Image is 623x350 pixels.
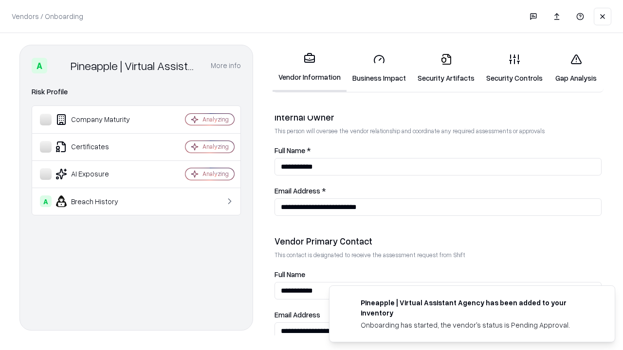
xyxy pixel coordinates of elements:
div: Analyzing [202,170,229,178]
a: Vendor Information [273,45,347,92]
a: Security Artifacts [412,46,480,91]
img: trypineapple.com [341,297,353,309]
div: Vendor Primary Contact [275,235,602,247]
label: Full Name [275,271,602,278]
a: Gap Analysis [549,46,604,91]
img: Pineapple | Virtual Assistant Agency [51,58,67,73]
label: Email Address [275,311,602,318]
a: Security Controls [480,46,549,91]
div: Analyzing [202,142,229,151]
div: Onboarding has started, the vendor's status is Pending Approval. [361,320,591,330]
div: Internal Owner [275,111,602,123]
p: Vendors / Onboarding [12,11,83,21]
label: Email Address * [275,187,602,194]
button: More info [211,57,241,74]
div: A [32,58,47,73]
div: Analyzing [202,115,229,123]
p: This person will oversee the vendor relationship and coordinate any required assessments or appro... [275,127,602,135]
div: Pineapple | Virtual Assistant Agency has been added to your inventory [361,297,591,318]
label: Full Name * [275,147,602,154]
div: Pineapple | Virtual Assistant Agency [71,58,199,73]
div: AI Exposure [40,168,156,180]
div: Risk Profile [32,86,241,98]
div: Certificates [40,141,156,153]
p: This contact is designated to receive the assessment request from Shift [275,251,602,259]
a: Business Impact [347,46,412,91]
div: Breach History [40,195,156,207]
div: Company Maturity [40,114,156,125]
div: A [40,195,52,207]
